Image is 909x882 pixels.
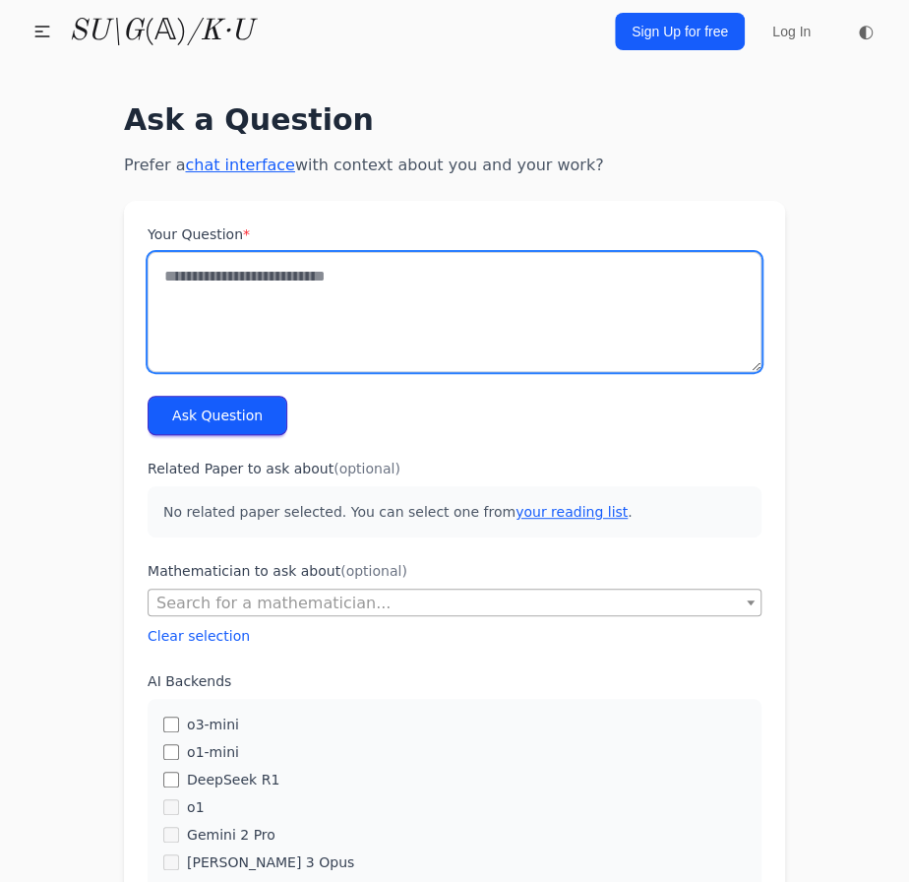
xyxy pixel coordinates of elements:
label: o3-mini [187,715,239,734]
a: Log In [760,14,822,49]
label: DeepSeek R1 [187,770,279,789]
a: Sign Up for free [615,13,745,50]
span: Search for a mathematician... [148,589,761,616]
span: ◐ [858,23,874,40]
label: o1-mini [187,742,239,762]
span: Search for a mathematician... [149,590,760,617]
a: chat interface [185,156,294,174]
label: AI Backends [148,671,761,691]
button: Ask Question [148,396,287,435]
a: your reading list [515,504,628,520]
label: Related Paper to ask about [148,459,761,478]
button: ◐ [846,12,885,51]
i: SU\G [69,17,144,46]
a: SU\G(𝔸)/K·U [69,14,253,49]
label: o1 [187,797,204,817]
span: (optional) [333,461,400,476]
h1: Ask a Question [124,102,785,138]
i: /K·U [187,17,253,46]
p: Prefer a with context about you and your work? [124,154,785,177]
span: Search for a mathematician... [156,594,391,612]
label: Mathematician to ask about [148,561,761,581]
p: No related paper selected. You can select one from . [148,486,761,537]
label: [PERSON_NAME] 3 Opus [187,852,354,872]
button: Clear selection [148,626,250,646]
label: Your Question [148,224,761,244]
label: Gemini 2 Pro [187,825,275,845]
span: (optional) [340,563,407,579]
